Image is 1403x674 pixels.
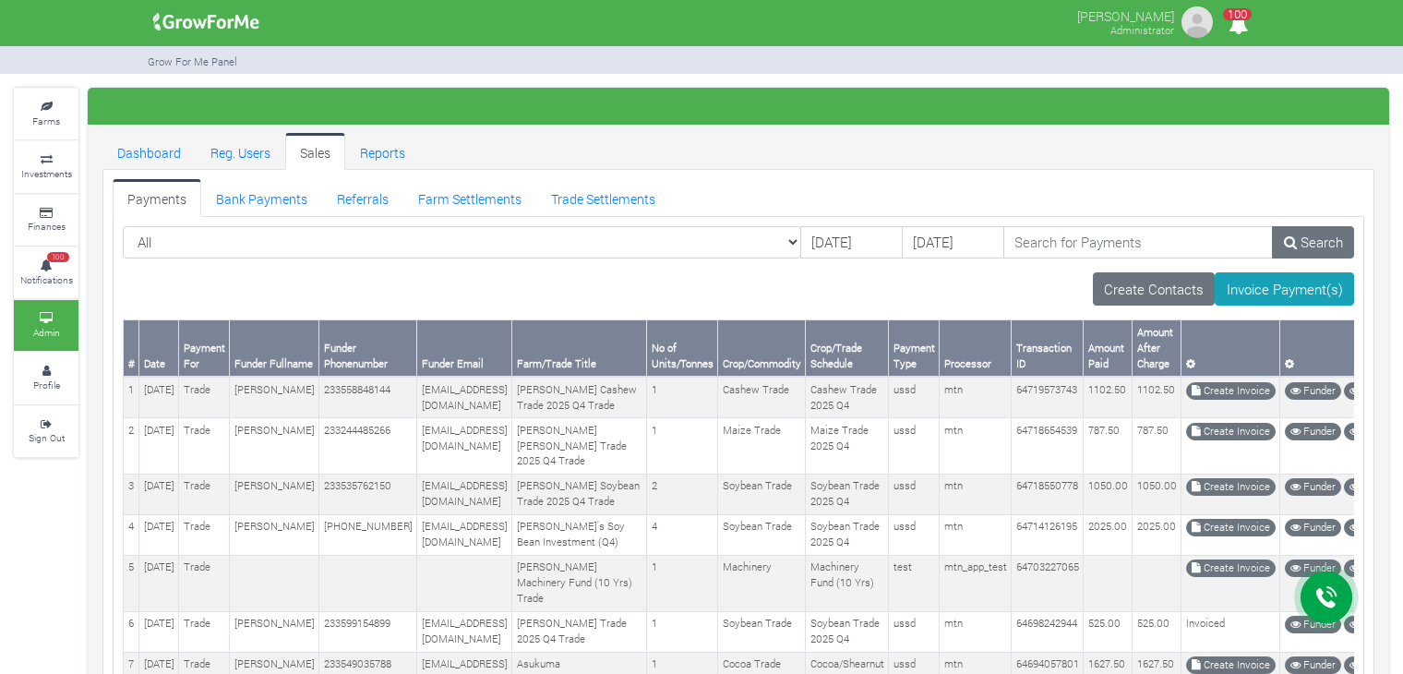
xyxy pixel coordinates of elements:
a: Trade [1344,519,1395,536]
a: Funder [1285,382,1341,400]
a: Funder [1285,560,1341,577]
td: 6 [124,611,139,652]
a: Profile [14,353,78,403]
td: Trade [179,418,230,475]
a: Invoice Payment(s) [1215,272,1354,306]
td: [DATE] [139,418,179,475]
td: 1 [647,418,718,475]
th: Farm/Trade Title [512,320,647,377]
td: mtn [940,418,1012,475]
td: 4 [647,514,718,555]
td: [EMAIL_ADDRESS][DOMAIN_NAME] [417,418,512,475]
td: 787.50 [1084,418,1133,475]
span: 100 [47,252,69,263]
td: Maize Trade 2025 Q4 [806,418,889,475]
th: Funder Fullname [230,320,319,377]
th: Amount Paid [1084,320,1133,377]
a: Finances [14,195,78,246]
td: [EMAIL_ADDRESS][DOMAIN_NAME] [417,514,512,555]
a: Trade [1344,656,1395,674]
a: Funder [1285,423,1341,440]
td: 1102.50 [1084,377,1133,417]
a: Bank Payments [201,179,322,216]
td: mtn [940,611,1012,652]
td: mtn_app_test [940,555,1012,611]
small: Notifications [20,273,73,286]
small: Investments [21,167,72,180]
td: Soybean Trade [718,514,806,555]
a: Trade Settlements [536,179,670,216]
a: 100 [1220,18,1256,35]
td: Cashew Trade [718,377,806,417]
a: Investments [14,141,78,192]
td: 64703227065 [1012,555,1084,611]
a: Create Invoice [1186,656,1276,674]
td: 1102.50 [1133,377,1181,417]
td: [PERSON_NAME] Trade 2025 Q4 Trade [512,611,647,652]
th: Crop/Commodity [718,320,806,377]
td: 2 [124,418,139,475]
td: [PERSON_NAME] [230,418,319,475]
small: Farms [32,114,60,127]
td: 1 [647,611,718,652]
td: Trade [179,377,230,417]
td: [PERSON_NAME] [230,514,319,555]
td: 64718550778 [1012,474,1084,514]
a: Create Invoice [1186,382,1276,400]
th: Date [139,320,179,377]
td: Trade [179,611,230,652]
th: Funder Email [417,320,512,377]
td: 64719573743 [1012,377,1084,417]
a: Create Invoice [1186,519,1276,536]
td: ussd [889,377,940,417]
td: Trade [179,514,230,555]
small: Admin [33,326,60,339]
td: Invoiced [1181,611,1280,652]
td: ussd [889,474,940,514]
i: Notifications [1220,4,1256,45]
td: 3 [124,474,139,514]
a: Create Invoice [1186,478,1276,496]
td: Trade [179,474,230,514]
td: 233558848144 [319,377,417,417]
span: 100 [1223,8,1252,20]
a: Create Contacts [1093,272,1216,306]
td: Soybean Trade 2025 Q4 [806,474,889,514]
a: Funder [1285,478,1341,496]
input: DD/MM/YYYY [902,226,1004,259]
a: Sign Out [14,406,78,457]
a: Trade [1344,382,1395,400]
td: 233535762150 [319,474,417,514]
td: 1 [647,555,718,611]
td: mtn [940,377,1012,417]
td: Machinery Fund (10 Yrs) [806,555,889,611]
th: Payment Type [889,320,940,377]
td: [PERSON_NAME] [230,611,319,652]
small: Grow For Me Panel [148,54,237,68]
th: Crop/Trade Schedule [806,320,889,377]
th: Payment For [179,320,230,377]
td: [EMAIL_ADDRESS][DOMAIN_NAME] [417,377,512,417]
a: Farms [14,89,78,139]
td: [PERSON_NAME] [230,474,319,514]
td: 1 [647,377,718,417]
td: 1050.00 [1084,474,1133,514]
td: 2025.00 [1133,514,1181,555]
a: Funder [1285,519,1341,536]
small: Profile [33,379,60,391]
input: Search for Payments [1003,226,1274,259]
td: Soybean Trade [718,611,806,652]
td: mtn [940,514,1012,555]
td: 4 [124,514,139,555]
a: Admin [14,300,78,351]
th: No of Units/Tonnes [647,320,718,377]
td: 64714126195 [1012,514,1084,555]
td: Cashew Trade 2025 Q4 [806,377,889,417]
td: [DATE] [139,514,179,555]
td: 787.50 [1133,418,1181,475]
td: [PHONE_NUMBER] [319,514,417,555]
th: Processor [940,320,1012,377]
th: Amount After Charge [1133,320,1181,377]
td: 525.00 [1084,611,1133,652]
input: DD/MM/YYYY [800,226,903,259]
